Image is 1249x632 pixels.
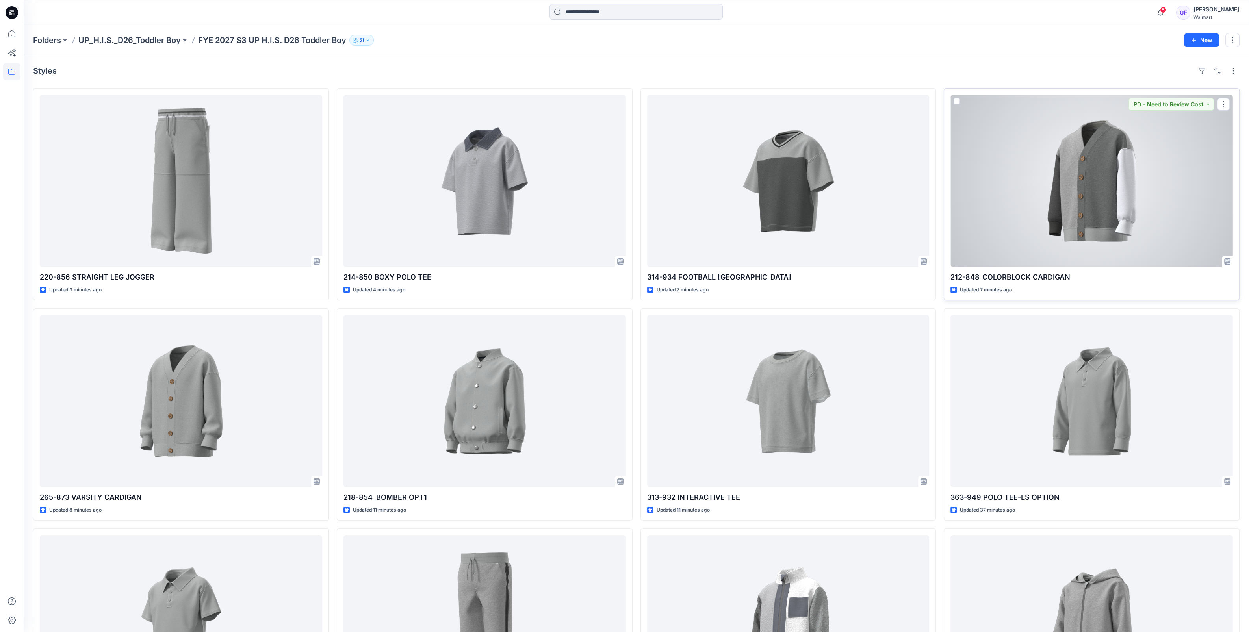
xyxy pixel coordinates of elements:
[40,492,322,503] p: 265-873 VARSITY CARDIGAN
[198,35,346,46] p: FYE 2027 S3 UP H.I.S. D26 Toddler Boy
[950,272,1233,283] p: 212-848_COLORBLOCK CARDIGAN
[1184,33,1219,47] button: New
[657,506,710,514] p: Updated 11 minutes ago
[33,66,57,76] h4: Styles
[49,506,102,514] p: Updated 8 minutes ago
[960,286,1012,294] p: Updated 7 minutes ago
[343,492,626,503] p: 218-854_BOMBER OPT1
[40,95,322,267] a: 220-856 STRAIGHT LEG JOGGER
[353,286,405,294] p: Updated 4 minutes ago
[343,95,626,267] a: 214-850 BOXY POLO TEE
[647,95,930,267] a: 314-934 FOOTBALL JERSEY
[349,35,374,46] button: 51
[960,506,1015,514] p: Updated 37 minutes ago
[40,315,322,487] a: 265-873 VARSITY CARDIGAN
[950,492,1233,503] p: 363-949 POLO TEE-LS OPTION
[1160,7,1166,13] span: 8
[343,272,626,283] p: 214-850 BOXY POLO TEE
[1193,5,1239,14] div: [PERSON_NAME]
[40,272,322,283] p: 220-856 STRAIGHT LEG JOGGER
[647,315,930,487] a: 313-932 INTERACTIVE TEE
[950,315,1233,487] a: 363-949 POLO TEE-LS OPTION
[49,286,102,294] p: Updated 3 minutes ago
[647,492,930,503] p: 313-932 INTERACTIVE TEE
[78,35,181,46] a: UP_H.I.S._D26_Toddler Boy
[950,95,1233,267] a: 212-848_COLORBLOCK CARDIGAN
[657,286,709,294] p: Updated 7 minutes ago
[343,315,626,487] a: 218-854_BOMBER OPT1
[353,506,406,514] p: Updated 11 minutes ago
[1176,6,1190,20] div: GF
[1193,14,1239,20] div: Walmart
[359,36,364,44] p: 51
[647,272,930,283] p: 314-934 FOOTBALL [GEOGRAPHIC_DATA]
[33,35,61,46] a: Folders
